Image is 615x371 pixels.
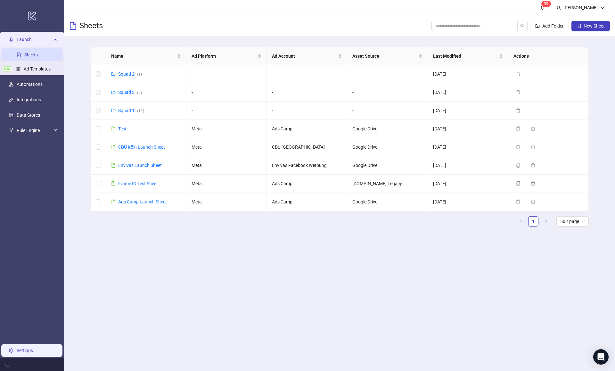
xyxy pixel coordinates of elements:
[17,82,43,87] a: Automations
[17,112,40,118] a: Data Stores
[347,83,428,102] td: -
[428,156,508,175] td: [DATE]
[560,217,585,226] span: 50 / page
[556,216,589,227] div: Page Size
[530,21,569,31] button: Add Folder
[69,22,77,30] span: file-text
[428,175,508,193] td: [DATE]
[516,163,521,168] span: copy
[516,90,521,95] span: delete
[516,127,521,131] span: copy
[267,138,347,156] td: CDU [GEOGRAPHIC_DATA]
[428,120,508,138] td: [DATE]
[593,349,609,365] div: Open Intercom Messenger
[186,193,267,211] td: Meta
[516,181,521,186] span: copy
[577,24,581,28] span: plus-square
[428,65,508,83] td: [DATE]
[267,156,347,175] td: Envivas Facebook Werbung
[347,47,428,65] th: Asset Source
[118,199,167,204] a: Ads Camp Launch Sheet
[111,200,116,204] span: file
[272,53,337,60] span: Ad Account
[111,108,116,113] span: folder
[546,2,548,6] span: 9
[17,124,52,137] span: Rule Engine
[347,175,428,193] td: [DOMAIN_NAME] Legacy
[186,47,267,65] th: Ad Platform
[561,4,600,11] div: [PERSON_NAME]
[118,144,165,150] a: CDU Köln Launch Sheet
[186,156,267,175] td: Meta
[556,5,561,10] span: user
[111,72,116,76] span: folder
[111,53,176,60] span: Name
[111,181,116,186] span: file
[508,47,589,65] th: Actions
[186,175,267,193] td: Meta
[531,163,535,168] span: delete
[519,219,522,223] span: left
[347,138,428,156] td: Google Drive
[531,200,535,204] span: delete
[118,90,142,95] a: Squad 3(5)
[571,21,610,31] button: New Sheet
[9,37,13,42] span: rocket
[428,138,508,156] td: [DATE]
[515,216,526,227] li: Previous Page
[347,193,428,211] td: Google Drive
[428,102,508,120] td: [DATE]
[118,181,158,186] a: Frame IO Test Sheet
[542,23,564,29] span: Add Folder
[137,90,142,95] span: ( 5 )
[137,109,144,113] span: ( 11 )
[516,108,521,113] span: delete
[186,138,267,156] td: Meta
[347,102,428,120] td: -
[352,53,417,60] span: Asset Source
[267,83,347,102] td: -
[541,1,551,7] sup: 39
[516,200,521,204] span: copy
[267,102,347,120] td: -
[186,120,267,138] td: Meta
[9,128,13,133] span: fork
[267,120,347,138] td: Ads Camp
[531,181,535,186] span: delete
[267,175,347,193] td: Ads Camp
[17,97,41,102] a: Integrations
[535,24,540,28] span: folder-add
[118,71,142,77] a: Squad 2(1)
[428,193,508,211] td: [DATE]
[106,47,186,65] th: Name
[584,23,605,29] span: New Sheet
[347,65,428,83] td: -
[5,362,10,367] span: menu-fold
[600,5,605,10] span: down
[192,53,256,60] span: Ad Platform
[528,216,538,227] li: 1
[347,120,428,138] td: Google Drive
[515,216,526,227] button: left
[111,145,116,149] span: file
[267,193,347,211] td: Ads Camp
[544,2,546,6] span: 3
[111,90,116,95] span: folder
[540,5,545,10] span: bell
[516,72,521,76] span: delete
[433,53,498,60] span: Last Modified
[267,65,347,83] td: -
[428,83,508,102] td: [DATE]
[118,108,144,113] a: Squad 1(11)
[347,156,428,175] td: Google Drive
[24,66,51,71] a: Ad Templates
[541,216,551,227] li: Next Page
[520,24,525,28] span: search
[111,127,116,131] span: file
[428,47,508,65] th: Last Modified
[186,83,267,102] td: -
[531,127,535,131] span: delete
[17,348,33,353] a: Settings
[24,52,38,57] a: Sheets
[544,219,548,223] span: right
